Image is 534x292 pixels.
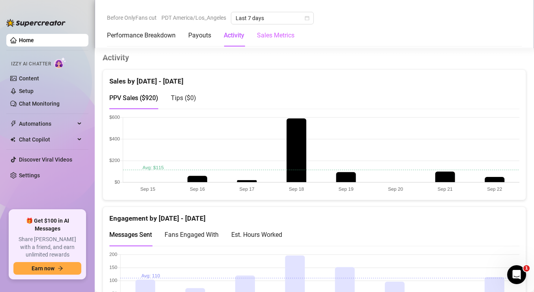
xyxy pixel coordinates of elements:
[19,88,34,94] a: Setup
[19,75,39,82] a: Content
[13,236,81,259] span: Share [PERSON_NAME] with a friend, and earn unlimited rewards
[107,12,157,24] span: Before OnlyFans cut
[103,52,526,63] h4: Activity
[507,265,526,284] iframe: Intercom live chat
[54,57,66,69] img: AI Chatter
[19,172,40,179] a: Settings
[231,230,282,240] div: Est. Hours Worked
[13,217,81,232] span: 🎁 Get $100 in AI Messages
[19,117,75,130] span: Automations
[171,94,196,102] span: Tips ( $0 )
[188,31,211,40] div: Payouts
[109,231,152,238] span: Messages Sent
[19,37,34,43] a: Home
[257,31,294,40] div: Sales Metrics
[109,207,519,224] div: Engagement by [DATE] - [DATE]
[305,16,309,20] span: calendar
[224,31,244,40] div: Activity
[109,70,519,87] div: Sales by [DATE] - [DATE]
[6,19,66,27] img: logo-BBDzfeDw.svg
[11,60,51,68] span: Izzy AI Chatter
[10,137,15,142] img: Chat Copilot
[32,265,54,272] span: Earn now
[19,156,72,163] a: Discover Viral Videos
[107,31,176,40] div: Performance Breakdown
[13,262,81,275] button: Earn nowarrow-right
[19,100,60,107] a: Chat Monitoring
[109,94,158,102] span: PPV Sales ( $920 )
[161,12,226,24] span: PDT America/Los_Angeles
[19,133,75,146] span: Chat Copilot
[58,266,63,271] span: arrow-right
[236,12,309,24] span: Last 7 days
[523,265,530,272] span: 1
[165,231,219,238] span: Fans Engaged With
[10,121,17,127] span: thunderbolt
